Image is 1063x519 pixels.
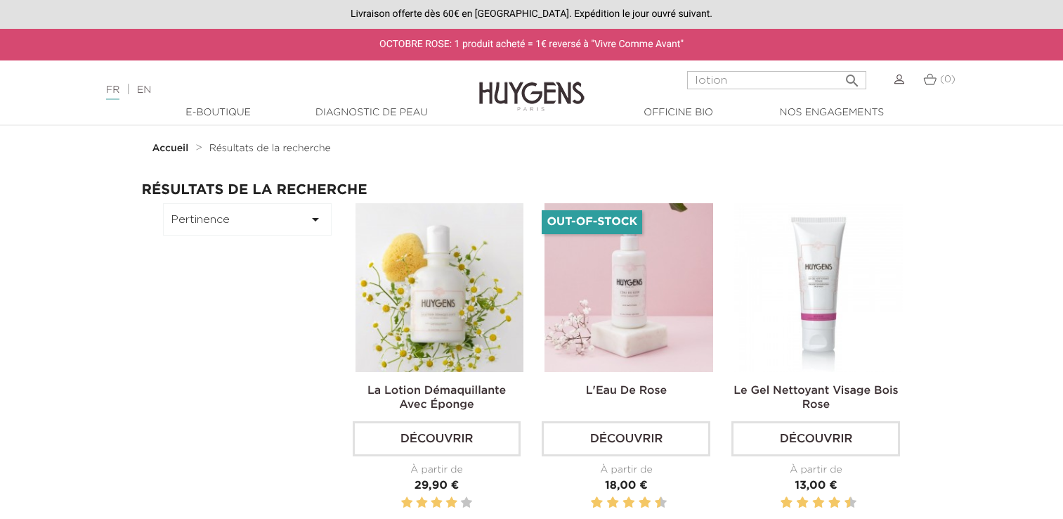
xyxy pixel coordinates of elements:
label: 2 [594,494,601,512]
button: Pertinence [163,203,332,236]
li: Out-of-Stock [542,210,642,234]
a: Diagnostic de peau [301,105,442,120]
label: 10 [658,494,665,512]
label: 6 [625,494,632,512]
label: 5 [620,494,622,512]
a: La Lotion Démaquillante Avec Éponge [367,385,506,411]
strong: Accueil [152,143,189,153]
a: Accueil [152,143,192,154]
div: À partir de [542,463,710,478]
i:  [307,211,324,228]
label: 5 [809,494,811,512]
label: 5 [461,494,472,512]
label: 1 [588,494,590,512]
div: À partir de [353,463,521,478]
a: Officine Bio [608,105,749,120]
a: Découvrir [353,421,521,456]
label: 3 [431,494,442,512]
input: Rechercher [687,71,866,89]
i:  [844,68,861,85]
a: Le Gel Nettoyant Visage Bois Rose [733,385,898,411]
label: 6 [815,494,822,512]
label: 9 [652,494,654,512]
label: 2 [416,494,427,512]
a: EN [137,85,151,95]
img: La Lotion Démaquillante Avec Éponge [356,203,524,372]
a: Résultats de la recherche [209,143,331,154]
label: 7 [826,494,828,512]
a: Découvrir [542,421,710,456]
label: 9 [842,494,844,512]
img: L'Eau De Rose [544,203,713,372]
label: 8 [831,494,838,512]
label: 1 [778,494,780,512]
label: 4 [609,494,616,512]
label: 2 [783,494,790,512]
span: Résultats de la recherche [209,143,331,153]
label: 4 [445,494,457,512]
a: FR [106,85,119,100]
a: Découvrir [731,421,900,456]
span: 29,90 € [415,480,459,492]
img: Le Gel Nettoyant Visage Bois Rose 75ml [734,203,903,372]
label: 3 [604,494,606,512]
label: 8 [641,494,648,512]
span: (0) [940,75,956,84]
div: | [99,82,432,98]
label: 7 [636,494,638,512]
button:  [840,67,865,86]
label: 10 [847,494,854,512]
img: Huygens [479,59,585,113]
label: 3 [794,494,796,512]
span: 18,00 € [605,480,648,492]
a: E-Boutique [148,105,289,120]
h2: Résultats de la recherche [142,182,922,198]
label: 4 [799,494,806,512]
label: 1 [401,494,412,512]
a: Nos engagements [762,105,902,120]
div: À partir de [731,463,900,478]
a: L'Eau De Rose [586,385,667,397]
span: 13,00 € [795,480,837,492]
